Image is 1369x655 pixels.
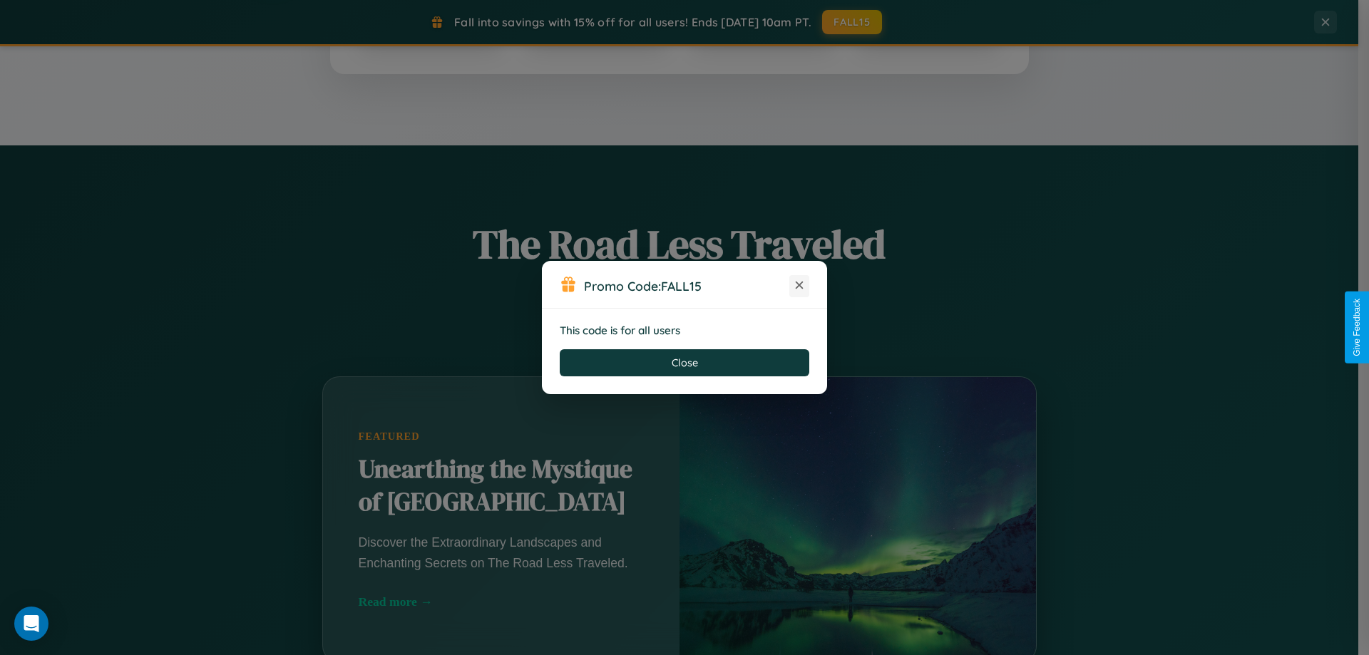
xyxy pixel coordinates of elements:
h3: Promo Code: [584,278,789,294]
strong: This code is for all users [560,324,680,337]
button: Close [560,349,809,376]
b: FALL15 [661,278,702,294]
div: Give Feedback [1352,299,1362,356]
div: Open Intercom Messenger [14,607,48,641]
